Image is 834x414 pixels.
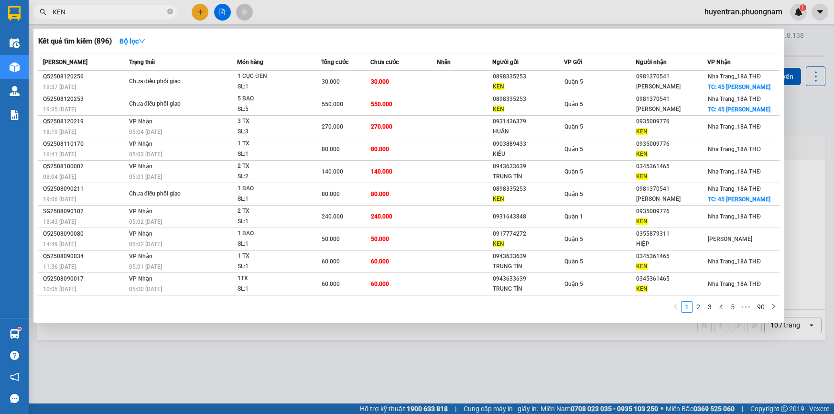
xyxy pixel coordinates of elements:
span: Quận 1 [564,213,583,220]
span: VP Nhận [129,230,152,237]
span: 05:04 [DATE] [129,129,162,135]
input: Tìm tên, số ĐT hoặc mã đơn [53,7,165,17]
span: 30.000 [322,78,340,85]
div: 0898335253 [493,72,563,82]
div: 0981370541 [636,184,707,194]
span: VP Nhận [129,208,152,215]
span: 80.000 [371,191,389,197]
div: 1 TX [238,251,309,261]
li: 90 [754,301,768,313]
div: SL: 1 [238,239,309,250]
span: Quận 5 [564,258,583,265]
span: 550.000 [371,101,392,108]
span: Nha Trang_18A THĐ [708,96,761,102]
div: Q52508120256 [43,72,126,82]
span: Quận 5 [564,281,583,287]
div: 0981370541 [636,72,707,82]
div: 3 TX [238,116,309,127]
span: Nha Trang_18A THĐ [708,213,761,220]
span: notification [10,372,19,381]
span: 08:04 [DATE] [43,174,76,180]
div: Q52508090017 [43,274,126,284]
span: KEN [493,106,504,112]
div: Q52508090211 [43,184,126,194]
span: 270.000 [322,123,343,130]
span: [PERSON_NAME] [43,59,87,65]
span: VP Nhận [707,59,731,65]
div: SL: 1 [238,284,309,294]
div: 2 TX [238,161,309,172]
span: KEN [636,263,648,270]
a: 5 [727,302,738,312]
span: message [10,394,19,403]
span: 50.000 [371,236,389,242]
div: 0943633639 [493,251,563,261]
div: Q52508100002 [43,162,126,172]
span: KEN [493,240,504,247]
span: KEN [636,173,648,180]
div: SL: 2 [238,172,309,182]
sup: 1 [18,327,21,330]
span: ••• [738,301,754,313]
span: Quận 5 [564,168,583,175]
span: KEN [636,128,648,135]
a: 2 [693,302,704,312]
span: Trạng thái [129,59,155,65]
span: Món hàng [237,59,263,65]
div: 2 TX [238,206,309,217]
span: 19:06 [DATE] [43,196,76,203]
div: 0355879311 [636,229,707,239]
div: 0943633639 [493,162,563,172]
span: question-circle [10,351,19,360]
div: TRUNG TÍN [493,284,563,294]
span: TC: 45 [PERSON_NAME] [708,106,770,113]
li: Previous Page [670,301,681,313]
strong: Bộ lọc [119,37,145,45]
div: 0345361465 [636,274,707,284]
div: Chưa điều phối giao [129,99,201,109]
span: right [771,304,777,309]
li: 5 [727,301,738,313]
span: Nha Trang_18A THĐ [708,73,761,80]
span: 60.000 [322,281,340,287]
div: Q52508090034 [43,251,126,261]
div: SL: 1 [238,217,309,227]
div: 0935009776 [636,117,707,127]
span: 240.000 [371,213,392,220]
img: solution-icon [10,110,20,120]
span: 05:01 [DATE] [129,263,162,270]
span: close-circle [167,9,173,14]
span: KEN [636,218,648,225]
span: 270.000 [371,123,392,130]
div: SL: 1 [238,82,309,92]
span: 19:35 [DATE] [43,106,76,113]
span: 50.000 [322,236,340,242]
span: 80.000 [322,191,340,197]
div: 1TX [238,273,309,284]
div: TRUNG TÍN [493,261,563,272]
span: Quận 5 [564,236,583,242]
span: Nha Trang_18A THĐ [708,258,761,265]
div: SL: 1 [238,149,309,160]
button: Bộ lọcdown [112,33,153,49]
span: VP Nhận [129,163,152,170]
div: SL: 1 [238,194,309,205]
a: 3 [704,302,715,312]
div: 0935009776 [636,139,707,149]
span: Nhãn [437,59,451,65]
div: SL: 3 [238,127,309,137]
div: KIỀU [493,149,563,159]
a: 90 [754,302,768,312]
span: VP Nhận [129,141,152,147]
span: 19:37 [DATE] [43,84,76,90]
span: 60.000 [371,281,389,287]
span: Nha Trang_18A THĐ [708,185,761,192]
div: 1 BAO [238,229,309,239]
div: 0898335253 [493,184,563,194]
div: Q52508110170 [43,139,126,149]
span: KEN [493,83,504,90]
div: SL: 5 [238,104,309,115]
span: KEN [636,285,648,292]
span: 60.000 [322,258,340,265]
span: 16:41 [DATE] [43,151,76,158]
